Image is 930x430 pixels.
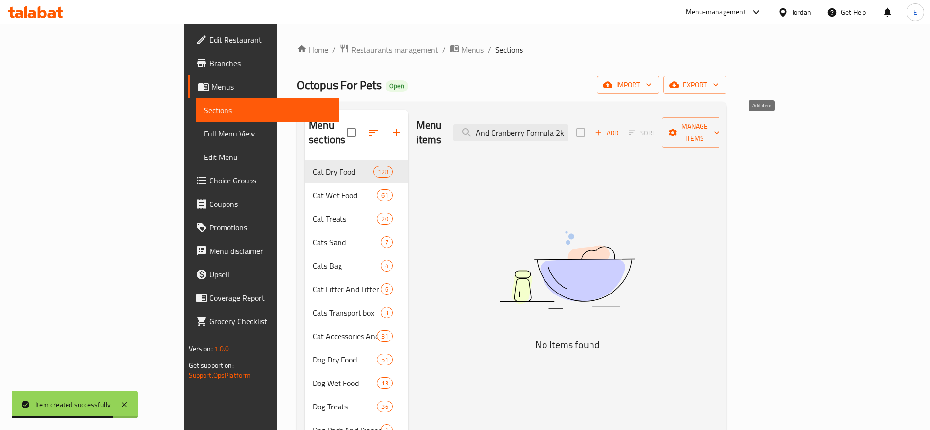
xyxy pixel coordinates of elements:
div: Cat Treats20 [305,207,408,230]
div: items [377,330,392,342]
span: 51 [377,355,392,364]
div: Cat Litter And Litter Boxes6 [305,277,408,301]
span: Cats Sand [313,236,380,248]
div: Cat Dry Food128 [305,160,408,183]
a: Support.OpsPlatform [189,369,251,382]
span: Dog Treats [313,401,377,412]
a: Branches [188,51,339,75]
div: Cats Sand7 [305,230,408,254]
span: import [605,79,652,91]
span: 31 [377,332,392,341]
span: Cats Bag [313,260,380,272]
span: 61 [377,191,392,200]
div: Dog Dry Food51 [305,348,408,371]
span: Menu disclaimer [209,245,331,257]
div: items [381,307,393,318]
span: Add [593,127,620,138]
li: / [488,44,491,56]
span: E [913,7,917,18]
span: 20 [377,214,392,224]
h2: Menu items [416,118,442,147]
a: Grocery Checklist [188,310,339,333]
span: Menus [211,81,331,92]
div: Cats Bag4 [305,254,408,277]
div: items [377,401,392,412]
span: Grocery Checklist [209,316,331,327]
span: Choice Groups [209,175,331,186]
h5: No Items found [445,337,690,353]
span: Menus [461,44,484,56]
div: items [381,260,393,272]
div: items [381,283,393,295]
span: Octopus For Pets [297,74,382,96]
div: items [373,166,392,178]
div: Cat Accessories And Needs [313,330,377,342]
span: Coupons [209,198,331,210]
button: Manage items [662,117,727,148]
a: Full Menu View [196,122,339,145]
span: 128 [374,167,392,177]
span: Sections [495,44,523,56]
a: Menus [450,44,484,56]
div: items [377,377,392,389]
a: Coverage Report [188,286,339,310]
span: Cats Transport box [313,307,380,318]
a: Sections [196,98,339,122]
span: Select all sections [341,122,362,143]
div: Open [386,80,408,92]
nav: breadcrumb [297,44,726,56]
div: Cats Transport box3 [305,301,408,324]
span: Upsell [209,269,331,280]
span: Restaurants management [351,44,438,56]
div: Cat Wet Food61 [305,183,408,207]
span: Cat Litter And Litter Boxes [313,283,380,295]
a: Promotions [188,216,339,239]
li: / [442,44,446,56]
span: Dog Wet Food [313,377,377,389]
span: 3 [381,308,392,317]
button: import [597,76,659,94]
div: items [381,236,393,248]
a: Edit Restaurant [188,28,339,51]
div: items [377,213,392,225]
a: Menu disclaimer [188,239,339,263]
div: Dog Wet Food13 [305,371,408,395]
span: Coverage Report [209,292,331,304]
span: 4 [381,261,392,271]
div: items [377,354,392,365]
button: export [663,76,726,94]
div: Cat Accessories And Needs31 [305,324,408,348]
span: 7 [381,238,392,247]
span: Manage items [670,120,720,145]
button: Add [591,125,622,140]
span: Get support on: [189,359,234,372]
span: Full Menu View [204,128,331,139]
span: Open [386,82,408,90]
span: 36 [377,402,392,411]
span: export [671,79,719,91]
span: Cat Treats [313,213,377,225]
span: Edit Menu [204,151,331,163]
span: 1.0.0 [214,342,229,355]
span: Sections [204,104,331,116]
img: dish.svg [445,205,690,335]
a: Menus [188,75,339,98]
span: 13 [377,379,392,388]
span: Sort items [622,125,662,140]
span: Dog Dry Food [313,354,377,365]
a: Edit Menu [196,145,339,169]
span: Cat Wet Food [313,189,377,201]
span: Sort sections [362,121,385,144]
span: Edit Restaurant [209,34,331,45]
span: Cat Dry Food [313,166,373,178]
a: Restaurants management [340,44,438,56]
